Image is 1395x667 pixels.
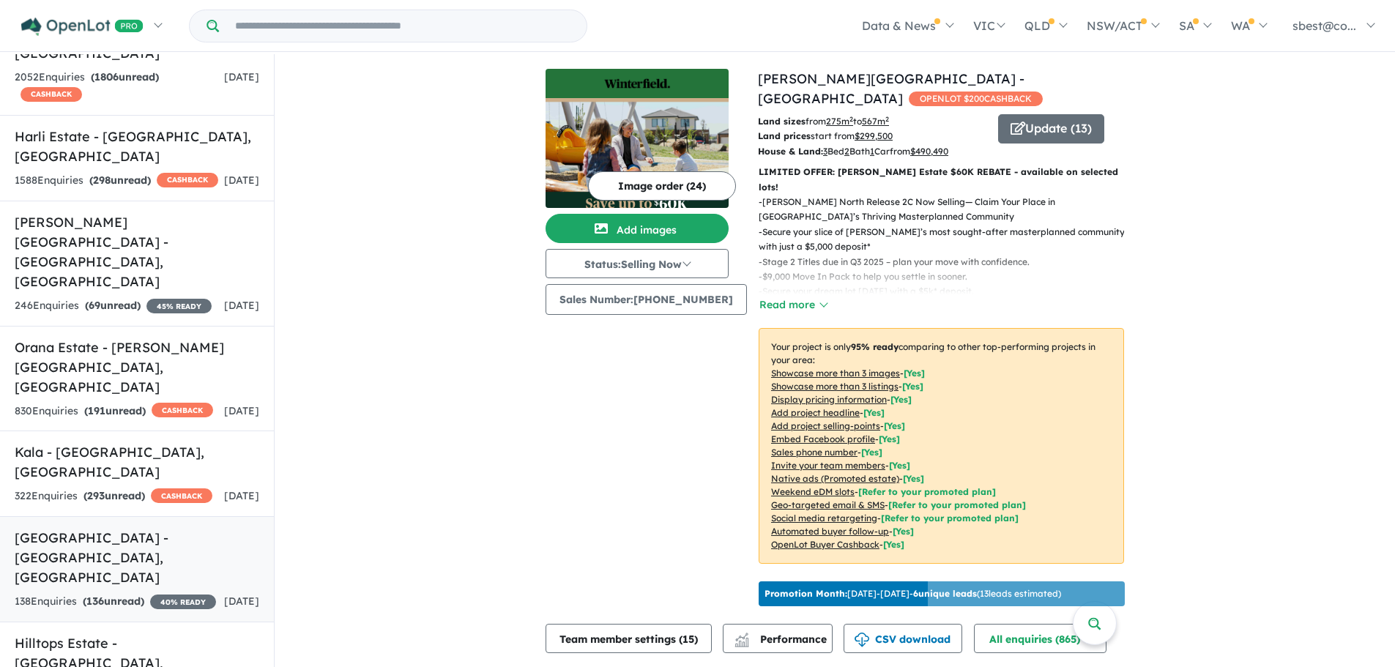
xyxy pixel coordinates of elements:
u: 275 m [826,116,853,127]
span: [DATE] [224,595,259,608]
strong: ( unread) [84,404,146,417]
u: 3 [823,146,827,157]
span: CASHBACK [152,403,213,417]
p: from [758,114,987,129]
span: [ Yes ] [889,460,910,471]
h5: [GEOGRAPHIC_DATA] - [GEOGRAPHIC_DATA] , [GEOGRAPHIC_DATA] [15,528,259,587]
b: 6 unique leads [913,588,977,599]
u: 1 [870,146,874,157]
span: [Yes] [893,526,914,537]
button: Team member settings (15) [546,624,712,653]
span: 293 [87,489,105,502]
button: Update (13) [998,114,1104,144]
img: line-chart.svg [735,633,748,641]
span: CASHBACK [157,173,218,187]
button: Add images [546,214,729,243]
div: 2052 Enquir ies [15,69,224,104]
b: Land sizes [758,116,806,127]
u: Automated buyer follow-up [771,526,889,537]
img: download icon [855,633,869,647]
u: Display pricing information [771,394,887,405]
span: CASHBACK [151,488,212,503]
div: 322 Enquir ies [15,488,212,505]
strong: ( unread) [91,70,159,83]
span: [DATE] [224,70,259,83]
p: Bed Bath Car from [758,144,987,159]
u: 2 [844,146,849,157]
button: Read more [759,297,827,313]
span: 1806 [94,70,119,83]
strong: ( unread) [85,299,141,312]
span: 69 [89,299,100,312]
u: Weekend eDM slots [771,486,855,497]
span: [ Yes ] [884,420,905,431]
strong: ( unread) [83,489,145,502]
u: Native ads (Promoted estate) [771,473,899,484]
p: start from [758,129,987,144]
u: $ 299,500 [855,130,893,141]
img: bar-chart.svg [734,638,749,647]
span: sbest@co... [1292,18,1356,33]
span: 15 [682,633,694,646]
input: Try estate name, suburb, builder or developer [222,10,584,42]
span: 298 [93,174,111,187]
u: Sales phone number [771,447,858,458]
span: [DATE] [224,489,259,502]
span: [ Yes ] [902,381,923,392]
b: 95 % ready [851,341,899,352]
span: [ Yes ] [879,433,900,444]
p: [DATE] - [DATE] - ( 13 leads estimated) [765,587,1061,600]
span: to [853,116,889,127]
a: Winterfield Estate - Winter Valley LogoWinterfield Estate - Winter Valley [546,69,729,208]
div: 1588 Enquir ies [15,172,218,190]
img: Winterfield Estate - Winter Valley Logo [551,75,723,92]
p: - $9,000 Move In Pack to help you settle in sooner. [759,269,1136,284]
button: CSV download [844,624,962,653]
b: Promotion Month: [765,588,847,599]
span: CASHBACK [21,87,82,102]
p: - [PERSON_NAME] North Release 2C Now Selling— Claim Your Place in [GEOGRAPHIC_DATA]’s Thriving Ma... [759,195,1136,225]
span: [Refer to your promoted plan] [881,513,1019,523]
span: [Yes] [903,473,924,484]
span: 40 % READY [150,595,216,609]
span: [Yes] [883,539,904,550]
sup: 2 [885,115,889,123]
div: 830 Enquir ies [15,403,213,420]
p: Your project is only comparing to other top-performing projects in your area: - - - - - - - - - -... [759,328,1124,564]
a: [PERSON_NAME][GEOGRAPHIC_DATA] - [GEOGRAPHIC_DATA] [758,70,1024,107]
button: All enquiries (865) [974,624,1106,653]
u: Embed Facebook profile [771,433,875,444]
u: Geo-targeted email & SMS [771,499,885,510]
h5: [PERSON_NAME][GEOGRAPHIC_DATA] - [GEOGRAPHIC_DATA] , [GEOGRAPHIC_DATA] [15,212,259,291]
span: [ Yes ] [904,368,925,379]
strong: ( unread) [89,174,151,187]
span: [Refer to your promoted plan] [858,486,996,497]
b: Land prices [758,130,811,141]
span: [DATE] [224,299,259,312]
span: [ Yes ] [890,394,912,405]
h5: Kala - [GEOGRAPHIC_DATA] , [GEOGRAPHIC_DATA] [15,442,259,482]
span: [ Yes ] [863,407,885,418]
span: [ Yes ] [861,447,882,458]
u: OpenLot Buyer Cashback [771,539,879,550]
span: [Refer to your promoted plan] [888,499,1026,510]
u: Add project headline [771,407,860,418]
button: Image order (24) [588,171,736,201]
strong: ( unread) [83,595,144,608]
u: 567 m [862,116,889,127]
button: Performance [723,624,833,653]
h5: Harli Estate - [GEOGRAPHIC_DATA] , [GEOGRAPHIC_DATA] [15,127,259,166]
span: 136 [86,595,104,608]
img: Openlot PRO Logo White [21,18,144,36]
u: Add project selling-points [771,420,880,431]
button: Sales Number:[PHONE_NUMBER] [546,284,747,315]
u: Invite your team members [771,460,885,471]
div: 138 Enquir ies [15,593,216,611]
u: Showcase more than 3 listings [771,381,899,392]
u: Showcase more than 3 images [771,368,900,379]
button: Status:Selling Now [546,249,729,278]
span: OPENLOT $ 200 CASHBACK [909,92,1043,106]
span: [DATE] [224,174,259,187]
sup: 2 [849,115,853,123]
span: 191 [88,404,105,417]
